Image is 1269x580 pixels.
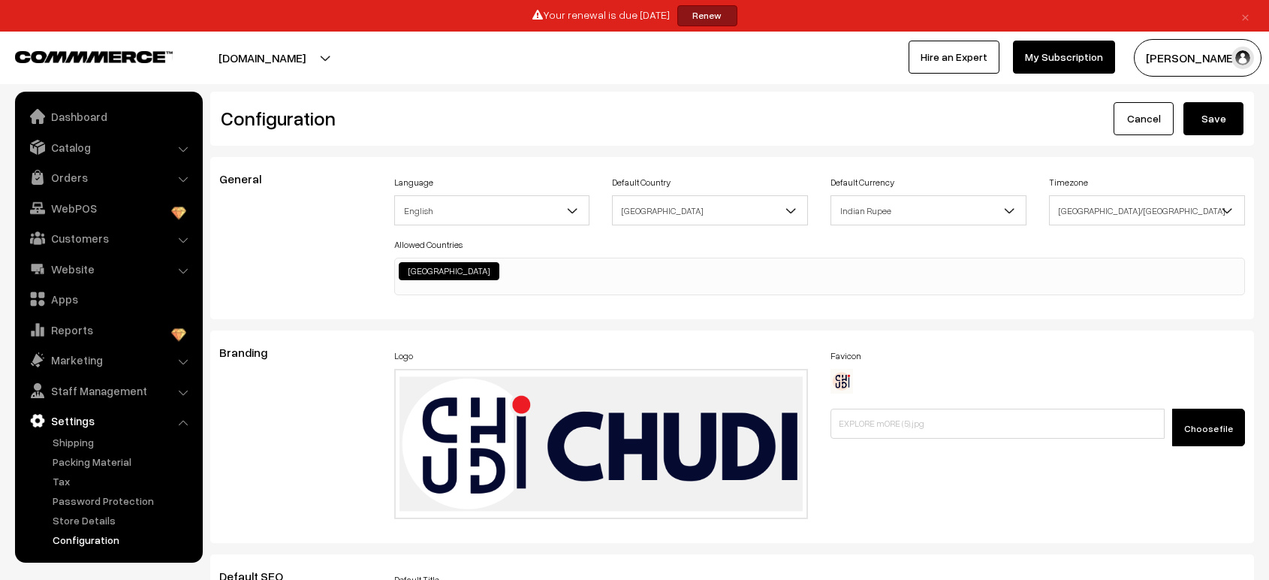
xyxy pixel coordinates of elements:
[19,346,197,373] a: Marketing
[49,532,197,548] a: Configuration
[612,176,671,189] label: Default Country
[830,349,861,363] label: Favicon
[5,5,1264,26] div: Your renewal is due [DATE]
[15,51,173,62] img: COMMMERCE
[1114,102,1174,135] a: Cancel
[1050,198,1244,224] span: Asia/Kolkata
[49,434,197,450] a: Shipping
[49,454,197,470] a: Packing Material
[15,47,146,65] a: COMMMERCE
[49,512,197,528] a: Store Details
[221,107,721,130] h2: Configuration
[394,176,433,189] label: Language
[1013,41,1115,74] a: My Subscription
[1184,423,1233,434] span: Choose file
[830,176,894,189] label: Default Currency
[830,195,1026,225] span: Indian Rupee
[19,377,197,404] a: Staff Management
[395,198,589,224] span: English
[19,285,197,313] a: Apps
[19,103,197,130] a: Dashboard
[49,493,197,509] a: Password Protection
[394,195,590,225] span: English
[19,316,197,343] a: Reports
[1134,39,1261,77] button: [PERSON_NAME]
[219,171,279,186] span: General
[19,255,197,282] a: Website
[1231,47,1254,69] img: user
[19,225,197,252] a: Customers
[831,198,1026,224] span: Indian Rupee
[19,195,197,222] a: WebPOS
[830,369,853,394] img: 16952043009542EXPLORE-mORE-5.jpg
[394,238,463,252] label: Allowed Countries
[19,134,197,161] a: Catalog
[49,473,197,489] a: Tax
[219,345,285,360] span: Branding
[612,195,808,225] span: India
[394,349,413,363] label: Logo
[1183,102,1243,135] button: Save
[677,5,737,26] a: Renew
[1049,176,1088,189] label: Timezone
[1049,195,1245,225] span: Asia/Kolkata
[613,198,807,224] span: India
[19,407,197,434] a: Settings
[399,262,499,280] li: India
[909,41,999,74] a: Hire an Expert
[1235,7,1255,25] a: ×
[830,409,1165,439] input: EXPLORE mORE (5).jpg
[166,39,358,77] button: [DOMAIN_NAME]
[19,164,197,191] a: Orders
